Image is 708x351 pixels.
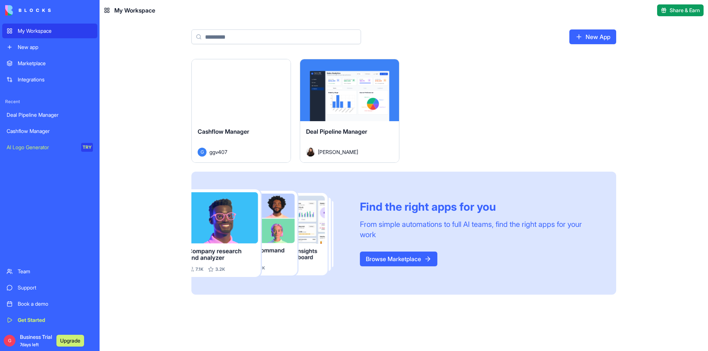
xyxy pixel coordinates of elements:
a: Cashflow ManagerGggv407 [191,59,291,163]
div: My Workspace [18,27,93,35]
button: Share & Earn [657,4,704,16]
span: 7 days left [20,342,39,347]
div: Support [18,284,93,291]
div: TRY [81,143,93,152]
div: Cashflow Manager [7,127,93,135]
div: From simple automations to full AI teams, find the right apps for your work [360,219,598,240]
div: AI Logo Generator [7,144,76,151]
div: Marketplace [18,60,93,67]
span: Share & Earn [670,7,700,14]
a: Marketplace [2,56,97,71]
div: Get Started [18,316,93,324]
a: New app [2,40,97,55]
img: logo [5,5,51,15]
div: New app [18,43,93,51]
button: Upgrade [56,335,84,347]
a: Cashflow Manager [2,124,97,138]
a: AI Logo GeneratorTRY [2,140,97,155]
span: My Workspace [114,6,155,15]
span: Cashflow Manager [198,128,249,135]
a: New App [569,29,616,44]
span: Recent [2,99,97,105]
img: Avatar [306,148,315,157]
span: G [4,335,15,347]
span: [PERSON_NAME] [318,148,358,156]
span: G [198,148,206,157]
div: Team [18,268,93,275]
a: Support [2,280,97,295]
a: Get Started [2,313,97,327]
div: Integrations [18,76,93,83]
a: Deal Pipeline ManagerAvatar[PERSON_NAME] [300,59,399,163]
a: My Workspace [2,24,97,38]
span: Deal Pipeline Manager [306,128,367,135]
img: Frame_181_egmpey.png [191,189,348,277]
span: ggv407 [209,148,227,156]
a: Book a demo [2,296,97,311]
div: Book a demo [18,300,93,308]
a: Integrations [2,72,97,87]
a: Deal Pipeline Manager [2,108,97,122]
a: Team [2,264,97,279]
div: Deal Pipeline Manager [7,111,93,119]
div: Find the right apps for you [360,200,598,213]
a: Browse Marketplace [360,252,437,266]
span: Business Trial [20,333,52,348]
